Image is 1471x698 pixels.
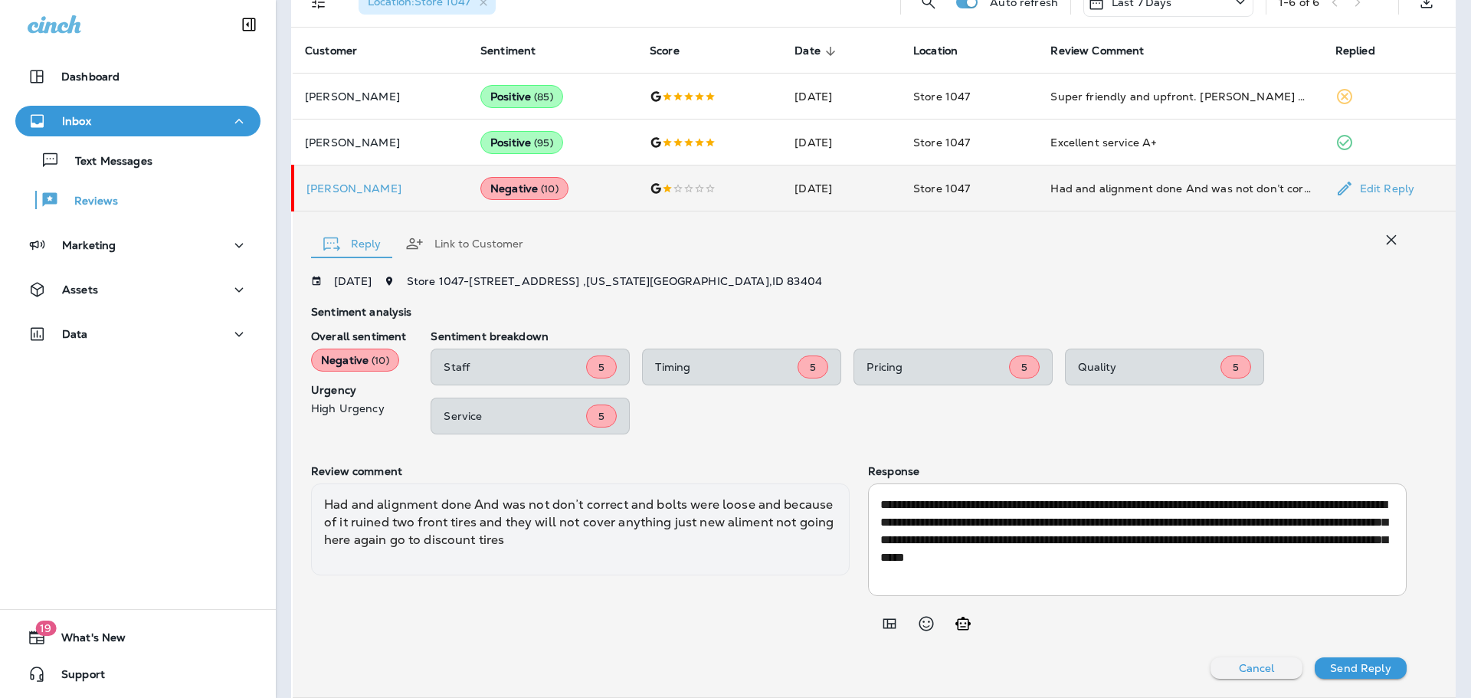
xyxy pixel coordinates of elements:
[534,136,553,149] span: ( 95 )
[1050,89,1310,104] div: Super friendly and upfront. Chris was great!
[15,622,260,653] button: 19What's New
[867,361,1009,373] p: Pricing
[1233,361,1239,374] span: 5
[311,384,406,396] p: Urgency
[913,182,970,195] span: Store 1047
[650,44,699,58] span: Score
[480,44,555,58] span: Sentiment
[480,131,563,154] div: Positive
[15,106,260,136] button: Inbox
[480,177,568,200] div: Negative
[311,402,406,415] p: High Urgency
[874,608,905,639] button: Add in a premade template
[911,608,942,639] button: Select an emoji
[311,306,1407,318] p: Sentiment analysis
[444,410,586,422] p: Service
[407,274,822,288] span: Store 1047 - [STREET_ADDRESS] , [US_STATE][GEOGRAPHIC_DATA] , ID 83404
[1050,44,1164,58] span: Review Comment
[311,465,850,477] p: Review comment
[305,90,456,103] p: [PERSON_NAME]
[35,621,56,636] span: 19
[782,120,901,165] td: [DATE]
[228,9,270,40] button: Collapse Sidebar
[61,70,120,83] p: Dashboard
[782,74,901,120] td: [DATE]
[305,44,357,57] span: Customer
[1330,662,1391,674] p: Send Reply
[305,136,456,149] p: [PERSON_NAME]
[948,608,978,639] button: Generate AI response
[15,184,260,216] button: Reviews
[311,483,850,575] div: Had and alignment done And was not don’t correct and bolts were loose and because of it ruined tw...
[534,90,553,103] span: ( 85 )
[913,44,958,57] span: Location
[794,44,821,57] span: Date
[62,115,91,127] p: Inbox
[1239,662,1275,674] p: Cancel
[62,239,116,251] p: Marketing
[782,165,901,211] td: [DATE]
[913,44,978,58] span: Location
[913,136,970,149] span: Store 1047
[60,155,152,169] p: Text Messages
[650,44,680,57] span: Score
[1021,361,1027,374] span: 5
[306,182,456,195] div: Click to view Customer Drawer
[1335,44,1395,58] span: Replied
[393,216,536,271] button: Link to Customer
[598,361,604,374] span: 5
[62,283,98,296] p: Assets
[794,44,840,58] span: Date
[311,349,399,372] div: Negative
[541,182,559,195] span: ( 10 )
[431,330,1407,342] p: Sentiment breakdown
[311,330,406,342] p: Overall sentiment
[868,465,1407,477] p: Response
[1354,182,1414,195] p: Edit Reply
[1211,657,1302,679] button: Cancel
[598,410,604,423] span: 5
[1050,135,1310,150] div: Excellent service A+
[15,61,260,92] button: Dashboard
[59,195,118,209] p: Reviews
[810,361,816,374] span: 5
[46,668,105,687] span: Support
[444,361,586,373] p: Staff
[15,274,260,305] button: Assets
[15,319,260,349] button: Data
[480,85,563,108] div: Positive
[15,659,260,690] button: Support
[306,182,456,195] p: [PERSON_NAME]
[913,90,970,103] span: Store 1047
[1050,44,1144,57] span: Review Comment
[1335,44,1375,57] span: Replied
[311,216,393,271] button: Reply
[1078,361,1220,373] p: Quality
[46,631,126,650] span: What's New
[15,230,260,261] button: Marketing
[655,361,798,373] p: Timing
[334,275,372,287] p: [DATE]
[1315,657,1407,679] button: Send Reply
[372,354,389,367] span: ( 10 )
[15,144,260,176] button: Text Messages
[305,44,377,58] span: Customer
[62,328,88,340] p: Data
[1050,181,1310,196] div: Had and alignment done And was not don’t correct and bolts were loose and because of it ruined tw...
[480,44,536,57] span: Sentiment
